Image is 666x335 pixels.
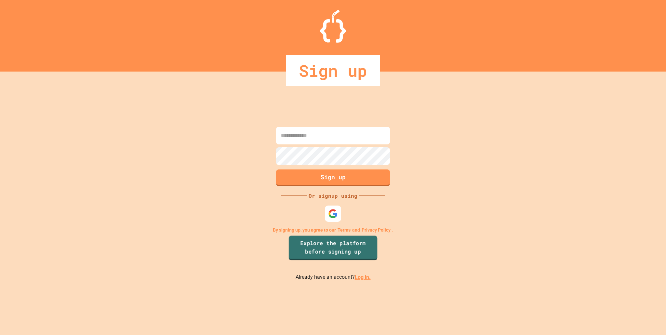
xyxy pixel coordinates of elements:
div: Sign up [286,55,380,86]
div: Or signup using [307,192,359,200]
img: google-icon.svg [328,209,338,219]
a: Privacy Policy [362,227,391,234]
p: By signing up, you agree to our and . [273,227,393,234]
p: Already have an account? [296,273,371,281]
a: Log in. [355,274,371,280]
a: Explore the platform before signing up [289,236,377,261]
button: Sign up [276,169,390,186]
img: Logo.svg [320,10,346,43]
a: Terms [338,227,351,234]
